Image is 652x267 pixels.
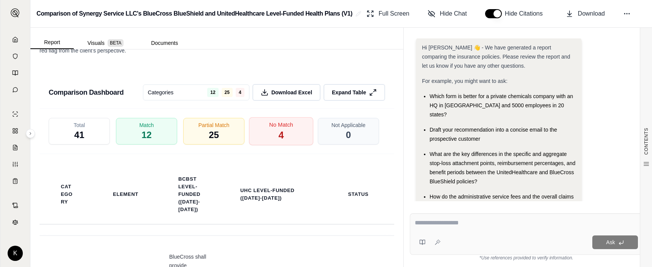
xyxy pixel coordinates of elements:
button: Expand sidebar [8,5,23,21]
th: Status [339,186,378,203]
span: Which form is better for a private chemicals company with an HQ in [GEOGRAPHIC_DATA] and 5000 emp... [430,93,573,118]
a: Contract Analysis [5,198,25,213]
a: Claim Coverage [5,140,25,155]
span: 25 [222,88,233,97]
span: Download Excel [271,89,312,96]
a: Policy Comparisons [5,123,25,138]
button: Expand Table [324,84,385,101]
span: Hide Chat [440,9,467,18]
span: Categories [148,89,174,96]
span: Partial Match [198,121,230,129]
a: Legal Search Engine [5,215,25,230]
button: Visuals [74,37,137,49]
h3: Comparison Dashboard [49,86,124,99]
span: How do the administrative service fees and the overall claims funding and reconciliation methodol... [430,194,574,227]
a: Single Policy [5,106,25,122]
span: BCBST's requirement of a security interest represents a higher level of financial security for th... [40,38,393,54]
span: CONTENTS [643,128,649,155]
a: Documents Vault [5,49,25,64]
button: Download Excel [252,84,320,101]
span: 41 [74,129,84,141]
a: Custom Report [5,157,25,172]
span: Full Screen [379,9,409,18]
span: For example, you might want to ask: [422,78,508,84]
button: Report [30,36,74,49]
a: Prompt Library [5,65,25,81]
span: Total [74,121,85,129]
span: 12 [141,129,152,141]
span: No Match [269,121,293,129]
span: Match [139,121,154,129]
a: Coverage Table [5,173,25,189]
h2: Comparison of Synergy Service LLC's BlueCross BlueShield and UnitedHealthcare Level-Funded Health... [36,7,352,21]
span: Hide Citations [505,9,547,18]
div: K [8,246,23,261]
button: Ask [592,235,638,249]
span: Draft your recommendation into a concise email to the prospective customer [430,127,557,142]
a: Home [5,32,25,47]
span: 12 [207,88,218,97]
span: Expand Table [332,89,366,96]
span: Hi [PERSON_NAME] 👋 - We have generated a report comparing the insurance policies. Please review t... [422,44,570,69]
span: Ask [606,239,615,245]
button: Full Screen [363,6,412,21]
span: Not Applicable [332,121,366,129]
span: Download [578,9,605,18]
button: Categories12254 [143,84,249,100]
button: Documents [137,37,192,49]
th: Category [52,178,82,210]
span: 25 [209,129,219,141]
span: 0 [346,129,351,141]
span: 4 [278,129,284,142]
div: *Use references provided to verify information. [410,255,643,261]
th: Element [104,186,148,203]
th: BCBST Level-Funded ([DATE]-[DATE]) [169,171,213,218]
span: BETA [108,39,124,47]
th: UHC Level-Funded ([DATE]-[DATE]) [231,182,316,207]
button: Download [563,6,608,21]
button: Expand sidebar [26,129,35,138]
span: 4 [236,88,244,97]
a: Chat [5,82,25,97]
img: Expand sidebar [11,8,20,17]
button: Hide Chat [425,6,470,21]
span: What are the key differences in the specific and aggregate stop-loss attachment points, reimburse... [430,151,576,184]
